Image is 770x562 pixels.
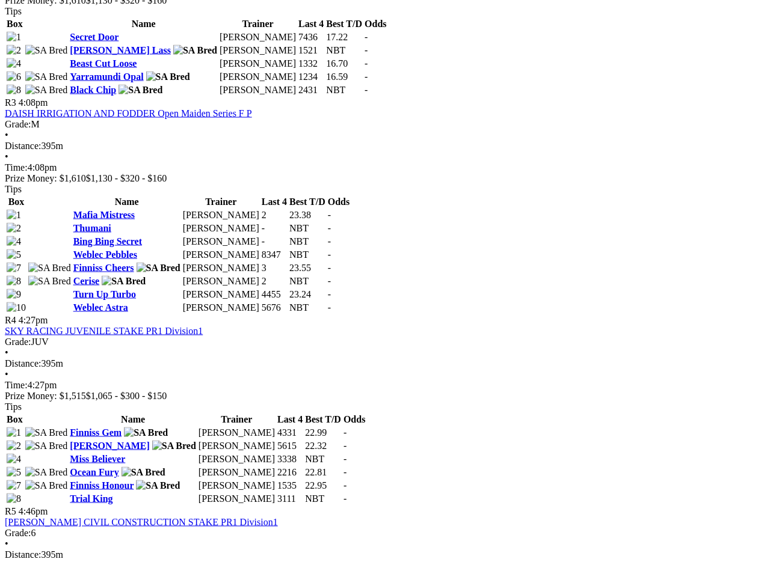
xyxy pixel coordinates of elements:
[25,85,68,96] img: SA Bred
[70,467,119,477] a: Ocean Fury
[328,289,331,299] span: -
[7,19,23,29] span: Box
[343,480,346,490] span: -
[5,173,765,184] div: Prize Money: $1,610
[298,58,324,70] td: 1332
[19,97,48,108] span: 4:08pm
[8,197,25,207] span: Box
[7,45,21,56] img: 2
[182,275,260,287] td: [PERSON_NAME]
[5,402,22,412] span: Tips
[298,31,324,43] td: 7436
[5,130,8,140] span: •
[328,263,331,273] span: -
[261,262,288,274] td: 3
[343,414,366,426] th: Odds
[182,289,260,301] td: [PERSON_NAME]
[327,196,350,208] th: Odds
[261,275,288,287] td: 2
[5,528,31,538] span: Grade:
[277,466,303,478] td: 2216
[5,184,22,194] span: Tips
[219,84,297,96] td: [PERSON_NAME]
[5,108,252,118] a: DAISH IRRIGATION AND FODDER Open Maiden Series F P
[73,289,136,299] a: Turn Up Turbo
[328,276,331,286] span: -
[7,289,21,300] img: 9
[289,249,326,261] td: NBT
[5,119,765,130] div: M
[70,45,171,55] a: [PERSON_NAME] Lass
[277,414,303,426] th: Last 4
[19,315,48,325] span: 4:27pm
[182,222,260,234] td: [PERSON_NAME]
[325,18,363,30] th: Best T/D
[304,480,342,492] td: 22.95
[146,72,190,82] img: SA Bred
[289,289,326,301] td: 23.24
[5,326,203,336] a: SKY RACING JUVENILE STAKE PR1 Division1
[5,315,16,325] span: R4
[261,249,288,261] td: 8347
[7,236,21,247] img: 4
[364,18,387,30] th: Odds
[261,236,288,248] td: -
[5,347,8,358] span: •
[70,32,119,42] a: Secret Door
[70,72,143,82] a: Yarramundi Opal
[5,380,28,390] span: Time:
[182,262,260,274] td: [PERSON_NAME]
[69,414,197,426] th: Name
[7,427,21,438] img: 1
[5,380,765,391] div: 4:27pm
[261,196,288,208] th: Last 4
[28,263,71,273] img: SA Bred
[70,441,149,451] a: [PERSON_NAME]
[25,45,68,56] img: SA Bred
[5,506,16,516] span: R5
[198,414,276,426] th: Trainer
[198,480,276,492] td: [PERSON_NAME]
[73,302,128,313] a: Weblec Astra
[7,210,21,221] img: 1
[325,84,363,96] td: NBT
[7,480,21,491] img: 7
[219,31,297,43] td: [PERSON_NAME]
[325,44,363,57] td: NBT
[7,85,21,96] img: 8
[25,441,68,451] img: SA Bred
[182,209,260,221] td: [PERSON_NAME]
[122,467,165,478] img: SA Bred
[73,236,142,246] a: Bing Bing Secret
[328,210,331,220] span: -
[198,466,276,478] td: [PERSON_NAME]
[304,493,342,505] td: NBT
[198,427,276,439] td: [PERSON_NAME]
[304,427,342,439] td: 22.99
[5,369,8,379] span: •
[7,454,21,465] img: 4
[343,441,346,451] span: -
[25,72,68,82] img: SA Bred
[5,549,765,560] div: 395m
[5,141,765,151] div: 395m
[198,440,276,452] td: [PERSON_NAME]
[343,427,346,438] span: -
[365,32,368,42] span: -
[5,162,765,173] div: 4:08pm
[365,72,368,82] span: -
[5,6,22,16] span: Tips
[261,302,288,314] td: 5676
[219,44,297,57] td: [PERSON_NAME]
[298,44,324,57] td: 1521
[70,493,112,504] a: Trial King
[86,391,167,401] span: $1,065 - $300 - $150
[25,480,68,491] img: SA Bred
[289,262,326,274] td: 23.55
[73,223,111,233] a: Thumani
[73,263,134,273] a: Finniss Cheers
[173,45,217,56] img: SA Bred
[277,453,303,465] td: 3338
[277,480,303,492] td: 1535
[328,249,331,260] span: -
